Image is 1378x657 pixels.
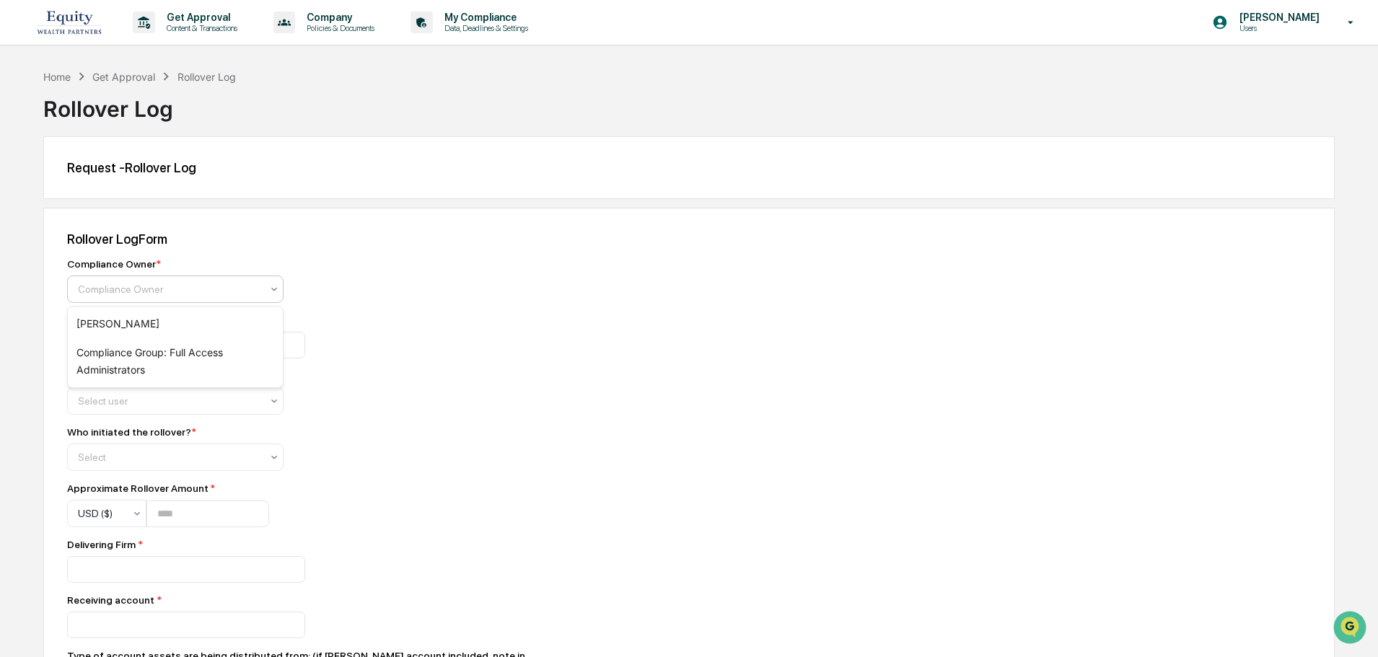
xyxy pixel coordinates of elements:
div: Compliance Owner [67,258,161,270]
div: Who initiated the rollover? [67,426,196,438]
span: Preclearance [29,182,93,196]
div: Rollover Log [177,71,236,83]
a: 🖐️Preclearance [9,176,99,202]
div: Compliance Group: Full Access Administrators [68,338,283,384]
div: Request - Rollover Log [67,160,1311,175]
a: 🔎Data Lookup [9,203,97,229]
p: Policies & Documents [295,23,382,33]
div: Get Approval [92,71,155,83]
div: Rollover Log Form [67,232,1311,247]
div: Rollover Log [43,84,1335,122]
img: 1746055101610-c473b297-6a78-478c-a979-82029cc54cd1 [14,110,40,136]
p: [PERSON_NAME] [1228,12,1327,23]
div: Delivering Firm [67,539,572,550]
span: Pylon [144,244,175,255]
p: Get Approval [155,12,245,23]
div: Client Name (Last, First) [67,314,572,326]
p: My Compliance [433,12,535,23]
div: Start new chat [49,110,237,125]
p: Company [295,12,382,23]
p: Content & Transactions [155,23,245,33]
a: 🗄️Attestations [99,176,185,202]
div: 🖐️ [14,183,26,195]
div: Receiving account [67,594,572,606]
p: Data, Deadlines & Settings [433,23,535,33]
div: We're available if you need us! [49,125,183,136]
button: Start new chat [245,115,263,132]
img: logo [35,6,104,38]
div: 🔎 [14,211,26,222]
iframe: Open customer support [1332,609,1371,648]
div: [PERSON_NAME] [68,309,283,338]
span: Data Lookup [29,209,91,224]
span: Attestations [119,182,179,196]
div: Home [43,71,71,83]
div: Approximate Rollover Amount [67,482,269,494]
div: 🗄️ [105,183,116,195]
a: Powered byPylon [102,244,175,255]
p: How can we help? [14,30,263,53]
p: Users [1228,23,1327,33]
